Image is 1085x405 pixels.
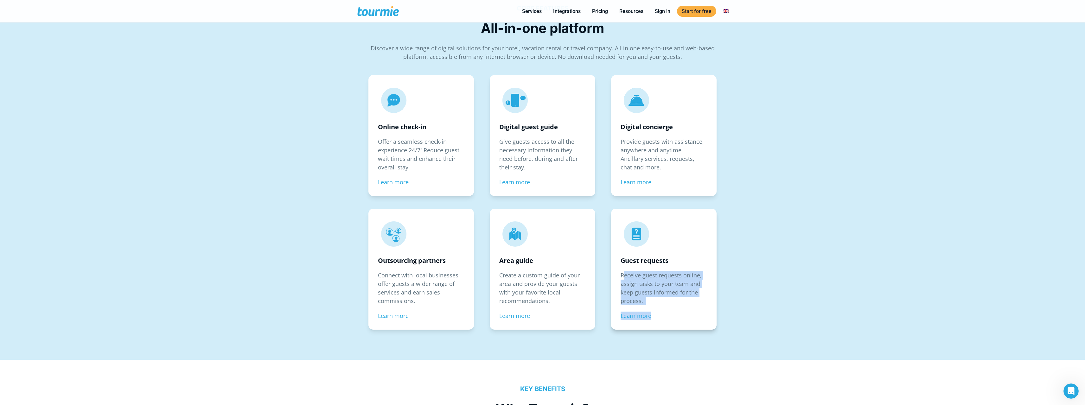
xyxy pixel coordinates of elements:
span: All-in-one platform [481,20,604,36]
a: Learn more [499,312,530,320]
iframe: Intercom live chat [1063,383,1079,399]
a: Learn more [621,178,651,186]
p: Offer a seamless check-in experience 24/7! Reduce guest wait times and enhance their overall stay. [378,137,464,172]
a: Learn more [499,178,530,186]
p: Connect with local businesses, offer guests a wider range of services and earn sales commissions. [378,271,464,305]
p: Receive guest requests online, assign tasks to your team and keep guests informed for the process. [621,271,707,305]
h5: KEY BENEFITS [357,385,728,393]
p: Provide guests with assistance, anywhere and anytime. Ancillary services, requests, chat and more. [621,137,707,172]
p: Give guests access to all the necessary information they need before, during and after their stay. [499,137,586,172]
a: Resources [615,7,648,15]
strong: Online check-in [378,123,426,131]
p: Create a custom guide of your area and provide your guests with your favorite local recommendations. [499,271,586,305]
a: Integrations [548,7,585,15]
a: Learn more [378,312,409,320]
strong: Outsourcing partners [378,256,446,265]
a: Learn more [621,312,651,320]
strong: Area guide [499,256,533,265]
a: Pricing [587,7,613,15]
p: Discover a wide range of digital solutions for your hotel, vacation rental or travel company. All... [367,44,718,61]
a: Services [517,7,546,15]
strong: Digital concierge [621,123,673,131]
strong: Digital guest guide [499,123,558,131]
a: Sign in [650,7,675,15]
a: Learn more [378,178,409,186]
a: Start for free [677,6,716,17]
strong: Guest requests [621,256,668,265]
